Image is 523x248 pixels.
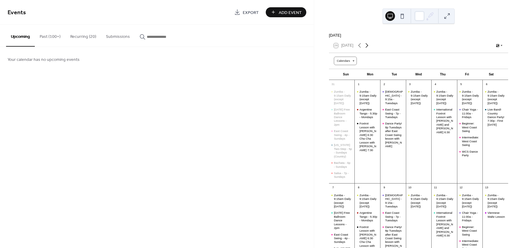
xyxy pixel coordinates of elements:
[8,7,26,18] span: Events
[462,211,480,222] div: Chair Yoga - 11:00a - Fridays
[360,90,378,105] div: Zumba - 9:15am Daily (except [DATE])
[360,193,378,209] div: Zumba - 9:15am Daily (except [DATE])
[482,90,508,105] div: Zumba - 9:15am Daily (except Tuesday)
[407,81,413,87] div: 3
[243,9,259,16] span: Export
[462,150,480,157] div: WCS Dance Party
[329,90,355,105] div: Zumba - 9:15am Daily (except Tuesday)
[462,136,480,147] div: Intermediate: West Coast Swing
[488,90,506,105] div: Zumba - 9:15am Daily (except [DATE])
[433,185,438,190] div: 11
[279,9,302,16] span: Add Event
[334,129,352,141] div: East Coast Swing - 4p - Sundays
[482,193,508,209] div: Zumba - 9:15am Daily (except Tuesday)
[331,185,336,190] div: 7
[329,143,355,158] div: Arizona Two-Step - 5p - Sundays (Country)
[334,161,352,169] div: Bachata - 6p - Sundays
[354,90,380,105] div: Zumba - 9:15am Daily (except Tuesday)
[329,193,355,209] div: Zumba - 9:15am Daily (except Tuesday)
[407,185,413,190] div: 10
[329,171,355,179] div: Salsa - 7p - Sundays
[354,108,380,119] div: Argentine Tango - 5:30p - Mondays
[385,108,403,119] div: East Coast Swing - 7p - Tuesdays
[459,185,464,190] div: 12
[329,233,355,244] div: East Coast Swing - 4p - Sundays
[356,185,361,190] div: 8
[457,90,483,105] div: Zumba - 9:15am Daily (except Tuesday)
[331,81,336,87] div: 31
[334,69,358,80] div: Sun
[334,143,352,158] div: [US_STATE] Two-Step - 5p - Sundays (Country)
[462,193,480,209] div: Zumba - 9:15am Daily (except [DATE])
[385,193,403,209] div: [DEMOGRAPHIC_DATA] - 9:15a - Tuesdays
[462,90,480,105] div: Zumba - 9:15am Daily (except [DATE])
[406,90,432,105] div: Zumba - 9:15am Daily (except Tuesday)
[411,193,429,209] div: Zumba - 9:15am Daily (except [DATE])
[436,108,455,134] div: International Foxtrot Lesson with [PERSON_NAME] and [PERSON_NAME] 6:30
[101,25,135,46] button: Submissions
[431,193,457,209] div: Zumba - 9:15am Daily (except Tuesday)
[457,108,483,119] div: Chair Yoga - 11:00a - Fridays
[482,108,508,127] div: Live Band! Country Dance Party! 7:30p - First Saturday
[462,225,480,236] div: Beginner: West Coast Swing
[457,211,483,222] div: Chair Yoga - 11:00a - Fridays
[329,129,355,141] div: East Coast Swing - 4p - Sundays
[457,136,483,147] div: Intermediate: West Coast Swing
[360,108,378,119] div: Argentine Tango - 5:30p - Mondays
[436,90,455,105] div: Zumba - 9:15am Daily (except [DATE])
[329,108,355,127] div: Sunday Free Ballroom Dance Lessons - 2pm
[462,122,480,133] div: Beginner: West Coast Swing
[360,122,378,152] div: Foxtrot Lesson with [PERSON_NAME] 6:30 Cha Cha Lesson with [PERSON_NAME] 7:30
[431,108,457,134] div: International Foxtrot Lesson with Chad and Marie 6:30
[334,233,352,244] div: East Coast Swing - 4p - Sundays
[382,81,387,87] div: 2
[462,108,480,119] div: Chair Yoga - 11:00a - Fridays
[266,7,306,17] button: Add Event
[431,211,457,237] div: International Foxtrot Lesson with Chad and Marie 6:30
[354,122,380,152] div: Foxtrot Lesson with Chad 6:30 Cha Cha Lesson with Vladi 7:30
[360,211,378,222] div: Argentine Tango - 5:30p - Mondays
[329,32,508,38] div: [DATE]
[382,69,406,80] div: Tue
[380,108,406,119] div: East Coast Swing - 7p - Tuesdays
[488,193,506,209] div: Zumba - 9:15am Daily (except [DATE])
[380,90,406,105] div: Holy Yoga - 9:15a - Tuesdays
[380,211,406,222] div: East Coast Swing - 7p - Tuesdays
[329,211,355,230] div: Sunday Free Ballroom Dance Lessons - 2pm
[334,193,352,209] div: Zumba - 9:15am Daily (except [DATE])
[457,193,483,209] div: Zumba - 9:15am Daily (except Tuesday)
[431,69,455,80] div: Thu
[385,211,403,222] div: East Coast Swing - 7p - Tuesdays
[436,193,455,209] div: Zumba - 9:15am Daily (except [DATE])
[433,81,438,87] div: 4
[380,193,406,209] div: Holy Yoga - 9:15a - Tuesdays
[382,185,387,190] div: 9
[406,193,432,209] div: Zumba - 9:15am Daily (except Tuesday)
[411,90,429,105] div: Zumba - 9:15am Daily (except [DATE])
[484,81,489,87] div: 6
[455,69,479,80] div: Fri
[479,69,503,80] div: Sat
[482,211,508,219] div: Viennese Waltz Lesson
[459,81,464,87] div: 5
[65,25,101,46] button: Recurring (20)
[8,57,80,63] span: Your calendar has no upcoming events
[457,122,483,133] div: Beginner: West Coast Swing
[436,211,455,237] div: International Foxtrot Lesson with [PERSON_NAME] and [PERSON_NAME] 6:30
[406,69,431,80] div: Wed
[457,150,483,157] div: WCS Dance Party
[334,211,352,230] div: [DATE] Free Ballroom Dance Lessons - 2pm
[354,211,380,222] div: Argentine Tango - 5:30p - Mondays
[457,225,483,236] div: Beginner: West Coast Swing
[380,122,406,148] div: Dance Party! 8p Tuesdays after East Coast Swing lesson with Keith
[385,90,403,105] div: [DEMOGRAPHIC_DATA] - 9:15a - Tuesdays
[334,90,352,105] div: Zumba - 9:15am Daily (except [DATE])
[334,171,352,179] div: Salsa - 7p - Sundays
[488,108,506,127] div: Live Band! Country Dance Party! 7:30p - First [DATE]
[6,25,35,47] button: Upcoming
[385,122,403,148] div: Dance Party! 8p Tuesdays after East Coast Swing lesson with [PERSON_NAME]
[334,108,352,127] div: [DATE] Free Ballroom Dance Lessons - 2pm
[358,69,382,80] div: Mon
[484,185,489,190] div: 13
